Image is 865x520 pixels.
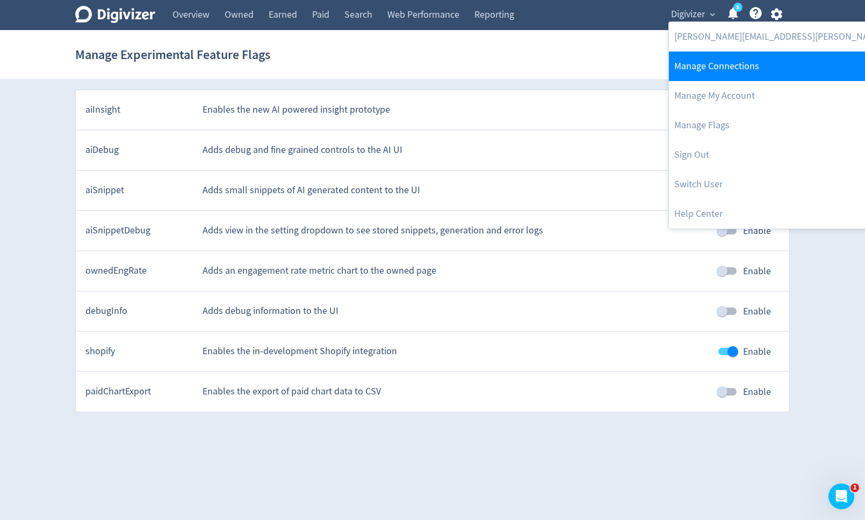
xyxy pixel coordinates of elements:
[828,484,854,509] iframe: Intercom live chat
[850,484,859,492] span: 1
